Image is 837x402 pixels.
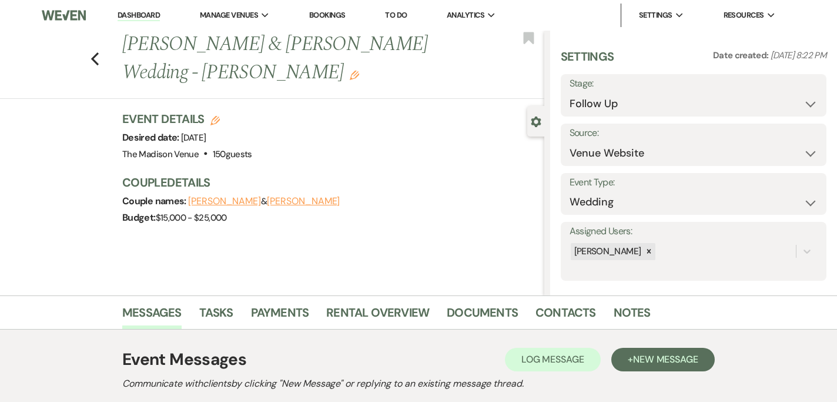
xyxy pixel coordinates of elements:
img: Weven Logo [42,3,86,28]
span: Date created: [713,49,771,61]
span: New Message [633,353,698,366]
h3: Couple Details [122,174,533,191]
a: Payments [251,303,309,329]
a: Dashboard [118,10,160,21]
span: 150 guests [213,148,252,160]
span: The Madison Venue [122,148,199,160]
button: Log Message [505,348,601,371]
a: Contacts [535,303,596,329]
label: Stage: [570,75,818,92]
label: Source: [570,125,818,142]
a: To Do [385,10,407,20]
h2: Communicate with clients by clicking "New Message" or replying to an existing message thread. [122,377,715,391]
label: Assigned Users: [570,223,818,240]
span: Settings [639,9,672,21]
a: Notes [614,303,651,329]
h1: Event Messages [122,347,246,372]
div: [PERSON_NAME] [571,243,643,260]
label: Event Type: [570,174,818,191]
a: Rental Overview [326,303,429,329]
button: Close lead details [531,115,541,127]
span: [DATE] 8:22 PM [771,49,826,61]
span: Resources [724,9,764,21]
button: +New Message [611,348,715,371]
span: Log Message [521,353,584,366]
span: Couple names: [122,195,188,207]
button: Edit [350,69,359,80]
span: Desired date: [122,131,181,144]
a: Documents [447,303,518,329]
span: $15,000 - $25,000 [156,212,227,224]
h1: [PERSON_NAME] & [PERSON_NAME] Wedding - [PERSON_NAME] [122,31,455,87]
span: & [188,195,340,207]
a: Tasks [199,303,233,329]
span: Manage Venues [200,9,258,21]
a: Bookings [309,10,346,20]
a: Messages [122,303,182,329]
h3: Settings [561,48,614,74]
span: [DATE] [181,132,206,144]
button: [PERSON_NAME] [267,197,340,206]
span: Budget: [122,211,156,224]
button: [PERSON_NAME] [188,197,261,206]
h3: Event Details [122,111,252,127]
span: Analytics [447,9,484,21]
